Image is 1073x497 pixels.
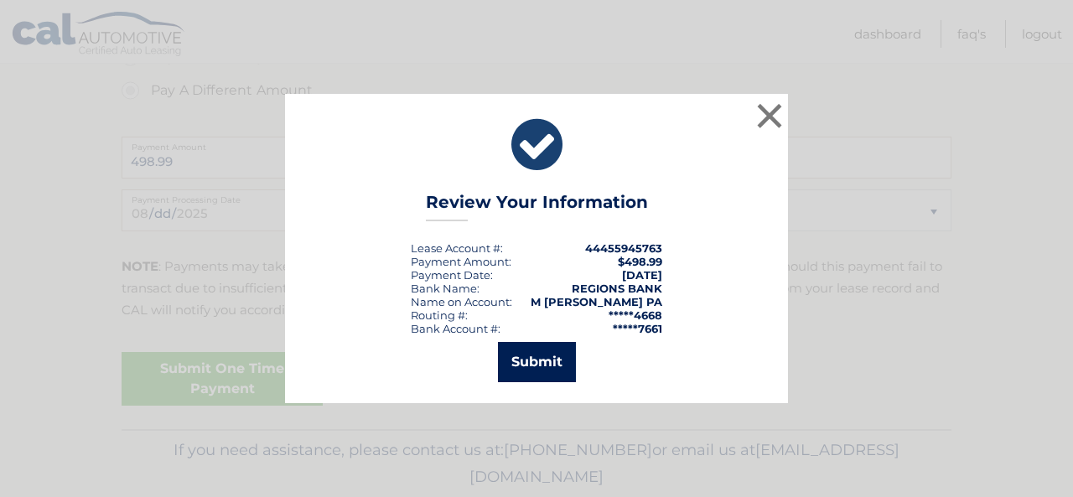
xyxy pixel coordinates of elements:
[411,268,490,282] span: Payment Date
[411,322,500,335] div: Bank Account #:
[426,192,648,221] h3: Review Your Information
[411,295,512,308] div: Name on Account:
[411,255,511,268] div: Payment Amount:
[585,241,662,255] strong: 44455945763
[411,241,503,255] div: Lease Account #:
[411,308,468,322] div: Routing #:
[753,99,786,132] button: ×
[411,282,479,295] div: Bank Name:
[622,268,662,282] span: [DATE]
[411,268,493,282] div: :
[498,342,576,382] button: Submit
[531,295,662,308] strong: M [PERSON_NAME] PA
[572,282,662,295] strong: REGIONS BANK
[618,255,662,268] span: $498.99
